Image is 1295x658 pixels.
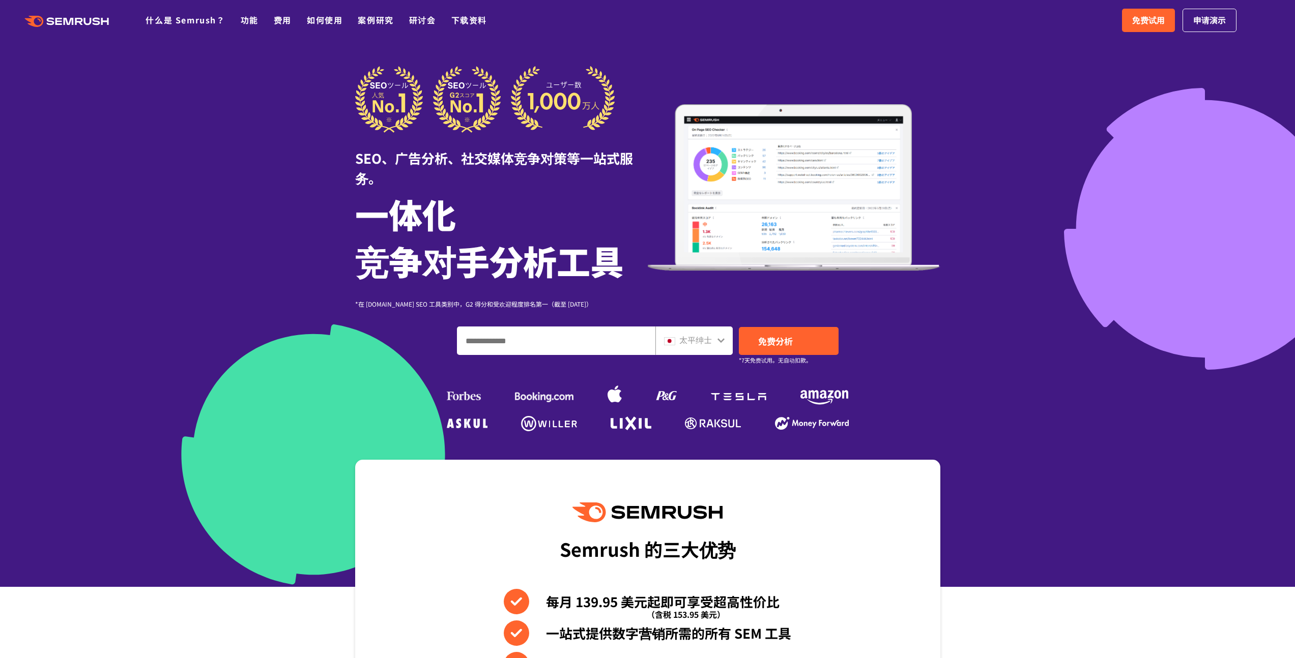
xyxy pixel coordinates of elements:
a: 免费分析 [739,327,839,355]
input: 输入域名、关键字或 URL [457,327,655,354]
font: SEO、广告分析、社交媒体竞争对策等一站式服务。 [355,148,633,187]
a: 如何使用 [307,14,342,26]
a: 案例研究 [358,14,393,26]
a: 费用 [274,14,292,26]
font: 申请演示 [1193,14,1226,26]
font: 免费分析 [758,335,793,347]
font: 太平绅士 [679,334,712,346]
a: 申请演示 [1183,9,1236,32]
font: *在 [DOMAIN_NAME] SEO 工具类别中，G2 得分和受欢迎程度排名第一（截至 [DATE]） [355,300,592,308]
font: *7天免费试用。无自动扣款。 [739,356,812,364]
font: Semrush 的三大优势 [560,535,736,562]
a: 什么是 Semrush？ [146,14,225,26]
font: （含税 153.95 美元） [647,608,725,620]
a: 下载资料 [451,14,487,26]
font: 一站式提供数字营销所需的所有 SEM 工具 [546,623,791,642]
a: 功能 [241,14,258,26]
font: 免费试用 [1132,14,1165,26]
font: 竞争对手分析工具 [355,236,624,285]
a: 免费试用 [1122,9,1175,32]
a: 研讨会 [409,14,436,26]
img: Semrush [572,502,722,522]
font: 每月 139.95 美元起即可享受超高性价比 [546,592,780,611]
font: 一体化 [355,189,456,238]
